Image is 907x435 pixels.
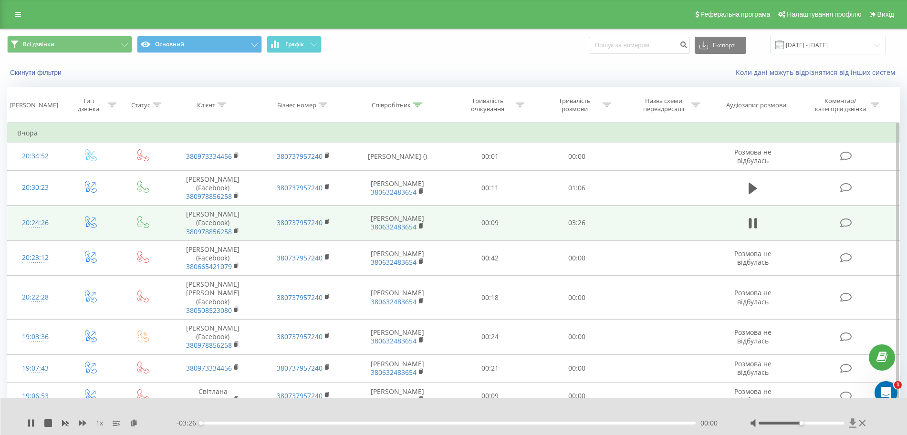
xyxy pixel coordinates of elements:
button: Основний [137,36,262,53]
span: Налаштування профілю [787,10,861,18]
span: 1 [894,381,902,389]
td: 00:00 [533,382,621,410]
div: Співробітник [372,101,411,109]
td: [PERSON_NAME] [PERSON_NAME] (Facebook) [167,276,258,320]
input: Пошук за номером [589,37,690,54]
div: Назва схеми переадресації [638,97,689,113]
td: 03:26 [533,206,621,241]
td: [PERSON_NAME] [349,206,446,241]
td: 00:01 [447,143,534,170]
span: Розмова не відбулась [734,328,771,345]
span: 00:00 [700,418,718,428]
div: 20:24:26 [17,214,53,232]
a: 380978856258 [186,192,232,201]
div: 20:22:28 [17,288,53,307]
td: Вчора [8,124,900,143]
a: 380978856258 [186,341,232,350]
div: 19:06:53 [17,387,53,405]
td: 00:00 [533,143,621,170]
a: 380737957240 [277,332,323,341]
div: [PERSON_NAME] [10,101,58,109]
div: Тип дзвінка [72,97,105,113]
a: 380632483654 [371,222,417,231]
span: Вихід [877,10,894,18]
td: 00:11 [447,170,534,206]
span: 1 x [96,418,103,428]
button: Всі дзвінки [7,36,132,53]
div: Статус [131,101,150,109]
div: Тривалість розмови [549,97,600,113]
td: [PERSON_NAME] [349,382,446,410]
a: 380973334456 [186,363,232,373]
a: 380632483654 [371,336,417,345]
td: 00:42 [447,240,534,276]
span: Всі дзвінки [23,41,54,48]
span: Розмова не відбулась [734,359,771,377]
td: 00:24 [447,320,534,355]
span: Графік [285,41,304,48]
a: 380632483654 [371,258,417,267]
a: 380978856258 [186,227,232,236]
td: 00:00 [533,320,621,355]
a: 380737957240 [277,253,323,262]
a: 380973334456 [186,152,232,161]
span: Розмова не відбулась [734,387,771,404]
td: 00:21 [447,354,534,382]
div: Клієнт [197,101,215,109]
div: Бізнес номер [277,101,316,109]
iframe: Intercom live chat [875,381,897,404]
div: Коментар/категорія дзвінка [813,97,868,113]
span: Розмова не відбулась [734,288,771,306]
a: Коли дані можуть відрізнятися вiд інших систем [736,68,900,77]
td: Світлана [167,382,258,410]
a: 380632483654 [371,395,417,404]
div: 19:08:36 [17,328,53,346]
td: 01:06 [533,170,621,206]
span: Розмова не відбулась [734,147,771,165]
td: 00:00 [533,354,621,382]
a: 380737957240 [277,183,323,192]
button: Скинути фільтри [7,68,66,77]
td: [PERSON_NAME] (Facebook) [167,170,258,206]
a: 380632483654 [371,297,417,306]
a: 380737957240 [277,363,323,373]
div: Accessibility label [800,421,803,425]
td: [PERSON_NAME] [349,170,446,206]
a: 380665421079 [186,262,232,271]
td: 00:00 [533,240,621,276]
div: 19:07:43 [17,359,53,378]
div: Accessibility label [199,421,203,425]
td: 00:09 [447,206,534,241]
span: - 03:26 [177,418,201,428]
div: Аудіозапис розмови [726,101,786,109]
td: [PERSON_NAME] () [349,143,446,170]
a: 380737957240 [277,391,323,400]
span: Розмова не відбулась [734,249,771,267]
td: [PERSON_NAME] [349,320,446,355]
span: Реферальна програма [700,10,771,18]
div: 20:23:12 [17,249,53,267]
a: 380665070321 [186,395,232,404]
td: 00:00 [533,276,621,320]
a: 380737957240 [277,218,323,227]
td: [PERSON_NAME] (Facebook) [167,206,258,241]
a: 380737957240 [277,293,323,302]
a: 380737957240 [277,152,323,161]
td: 00:09 [447,382,534,410]
td: [PERSON_NAME] (Facebook) [167,240,258,276]
button: Експорт [695,37,746,54]
div: 20:30:23 [17,178,53,197]
td: [PERSON_NAME] (Facebook) [167,320,258,355]
a: 380632483654 [371,187,417,197]
a: 380508523080 [186,306,232,315]
button: Графік [267,36,322,53]
td: [PERSON_NAME] [349,354,446,382]
div: Тривалість очікування [462,97,513,113]
td: 00:18 [447,276,534,320]
td: [PERSON_NAME] [349,240,446,276]
div: 20:34:52 [17,147,53,166]
a: 380632483654 [371,368,417,377]
td: [PERSON_NAME] [349,276,446,320]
